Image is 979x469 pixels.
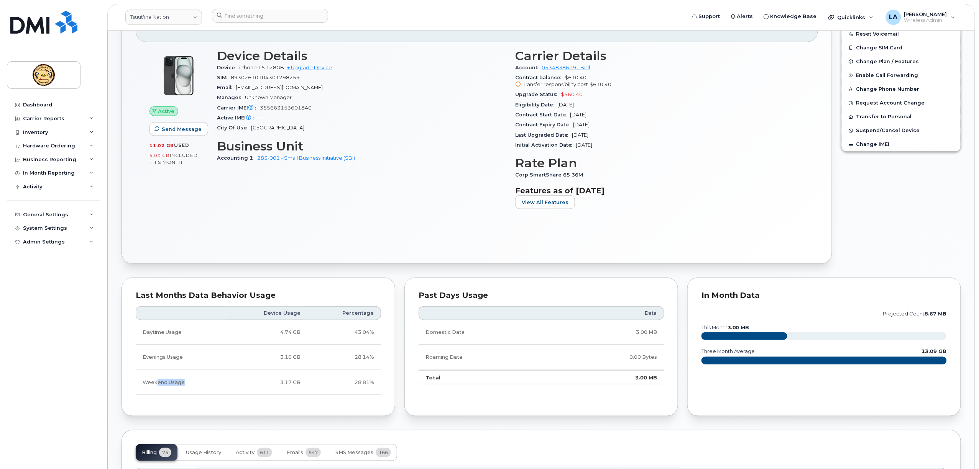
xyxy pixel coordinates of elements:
td: 3.10 GB [226,345,307,370]
td: 28.81% [307,370,381,395]
text: this month [701,325,749,330]
span: SIM [217,75,231,80]
th: Device Usage [226,306,307,320]
span: [DATE] [573,122,590,127]
th: Percentage [307,306,381,320]
span: Eligibility Date [515,102,557,108]
span: — [258,115,263,121]
td: 3.00 MB [556,320,664,345]
span: Email [217,85,236,90]
div: Lorraine Agustin [880,10,961,25]
span: View All Features [522,199,568,206]
span: 611 [257,448,272,457]
a: 0534838619 - Bell [542,65,590,70]
text: 13.09 GB [922,348,947,354]
span: Contract Expiry Date [515,122,573,127]
span: Device [217,65,239,70]
span: Transfer responsibility cost [523,82,588,87]
span: Unknown Manager [245,95,292,100]
button: Request Account Change [842,96,961,110]
a: Tsuut'ina Nation [125,10,202,25]
span: [DATE] [570,112,586,118]
span: iPhone 15 128GB [239,65,284,70]
span: [DATE] [557,102,574,108]
span: Support [698,13,720,20]
span: 89302610104301298259 [231,75,300,80]
h3: Rate Plan [515,156,804,170]
td: Daytime Usage [136,320,226,345]
span: [GEOGRAPHIC_DATA] [251,125,304,131]
a: Alerts [725,9,759,24]
td: 4.74 GB [226,320,307,345]
button: Suspend/Cancel Device [842,124,961,137]
tr: Friday from 6:00pm to Monday 8:00am [136,370,381,395]
span: Contract Start Date [515,112,570,118]
span: Alerts [737,13,753,20]
div: In Month Data [701,292,947,299]
button: Transfer to Personal [842,110,961,124]
button: Change IMEI [842,137,961,151]
a: + Upgrade Device [287,65,332,70]
button: View All Features [515,195,575,209]
span: 5.00 GB [149,153,170,158]
span: included this month [149,152,198,165]
span: Last Upgraded Date [515,132,572,138]
text: three month average [701,348,755,354]
span: Manager [217,95,245,100]
div: Past Days Usage [419,292,664,299]
h3: Device Details [217,49,506,63]
span: [EMAIL_ADDRESS][DOMAIN_NAME] [236,85,323,90]
a: Support [687,9,725,24]
span: Activity [236,449,255,456]
td: 3.00 MB [556,370,664,385]
button: Send Message [149,122,208,136]
span: LA [889,13,898,22]
span: [PERSON_NAME] [904,11,947,17]
span: $560.40 [561,92,583,97]
span: 11.02 GB [149,143,174,148]
span: [DATE] [572,132,588,138]
h3: Carrier Details [515,49,804,63]
td: Weekend Usage [136,370,226,395]
span: 355663153601840 [260,105,312,111]
span: Initial Activation Date [515,142,576,148]
button: Enable Call Forwarding [842,69,961,82]
span: Emails [287,449,303,456]
span: Accounting 1 [217,155,257,161]
span: Enable Call Forwarding [856,72,918,78]
span: Usage History [186,449,221,456]
td: 3.17 GB [226,370,307,395]
a: 285-001 - Small Business Initiative (SBI) [257,155,355,161]
img: iPhone_15_Black.png [156,53,202,99]
span: Quicklinks [838,14,866,20]
span: Carrier IMEI [217,105,260,111]
h3: Business Unit [217,139,506,153]
span: Active [158,108,175,115]
span: $610.40 [515,75,804,88]
a: Knowledge Base [759,9,822,24]
button: Change Plan / Features [842,55,961,69]
td: 43.04% [307,320,381,345]
tspan: 8.67 MB [925,311,947,317]
tr: Weekdays from 6:00pm to 8:00am [136,345,381,370]
h3: Features as of [DATE] [515,186,804,195]
span: 166 [376,448,391,457]
div: Last Months Data Behavior Usage [136,292,381,299]
span: Suspend/Cancel Device [856,128,920,134]
td: 28.14% [307,345,381,370]
span: Send Message [162,126,202,133]
span: Upgrade Status [515,92,561,97]
input: Find something... [212,9,328,23]
span: Knowledge Base [770,13,817,20]
span: City Of Use [217,125,251,131]
span: Account [515,65,542,70]
td: Evenings Usage [136,345,226,370]
td: Total [419,370,556,385]
span: Contract balance [515,75,565,80]
text: projected count [883,311,947,317]
span: Wireless Admin [904,17,947,23]
td: Domestic Data [419,320,556,345]
span: Change Plan / Features [856,59,919,64]
span: used [174,142,189,148]
span: SMS Messages [335,449,373,456]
